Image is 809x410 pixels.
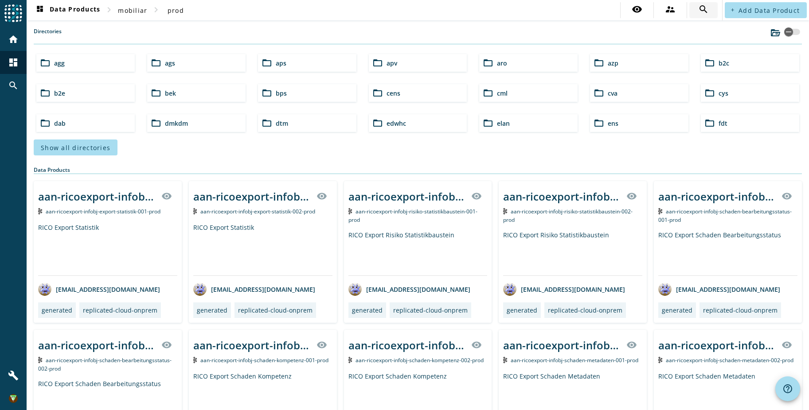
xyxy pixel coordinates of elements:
[348,282,362,296] img: avatar
[608,59,618,67] span: azp
[704,58,715,68] mat-icon: folder_open
[31,2,104,18] button: Data Products
[503,189,621,204] div: aan-ricoexport-infobj-risiko-statistikbaustein-002-_stage_
[730,8,735,12] mat-icon: add
[165,119,188,128] span: dmkdm
[658,282,780,296] div: [EMAIL_ADDRESS][DOMAIN_NAME]
[238,306,313,314] div: replicated-cloud-onprem
[193,338,311,352] div: aan-ricoexport-infobj-schaden-kompetenz-001-_stage_
[34,139,117,155] button: Show all directories
[503,208,633,224] span: Kafka Topic: aan-ricoexport-infobj-risiko-statistikbaustein-002-prod
[507,306,537,314] div: generated
[35,5,45,15] mat-icon: dashboard
[118,6,147,15] span: mobiliar
[782,383,793,394] mat-icon: help_outline
[704,88,715,98] mat-icon: folder_open
[626,191,637,201] mat-icon: visibility
[40,118,51,128] mat-icon: folder_open
[658,282,672,296] img: avatar
[41,143,110,152] span: Show all directories
[317,191,327,201] mat-icon: visibility
[38,338,156,352] div: aan-ricoexport-infobj-schaden-bearbeitungsstatus-002-_stage_
[703,306,778,314] div: replicated-cloud-onprem
[594,88,604,98] mat-icon: folder_open
[348,231,488,275] div: RICO Export Risiko Statistikbaustein
[483,118,493,128] mat-icon: folder_open
[38,223,177,275] div: RICO Export Statistik
[262,118,272,128] mat-icon: folder_open
[372,88,383,98] mat-icon: folder_open
[193,189,311,204] div: aan-ricoexport-infobj-export-statistik-002-_stage_
[658,231,797,275] div: RICO Export Schaden Bearbeitungsstatus
[38,282,51,296] img: avatar
[151,118,161,128] mat-icon: folder_open
[719,89,728,97] span: cys
[200,208,315,215] span: Kafka Topic: aan-ricoexport-infobj-export-statistik-002-prod
[54,119,66,128] span: dab
[782,191,792,201] mat-icon: visibility
[548,306,622,314] div: replicated-cloud-onprem
[40,58,51,68] mat-icon: folder_open
[719,119,727,128] span: fdt
[658,189,776,204] div: aan-ricoexport-infobj-schaden-bearbeitungsstatus-001-_stage_
[658,208,792,224] span: Kafka Topic: aan-ricoexport-infobj-schaden-bearbeitungsstatus-001-prod
[34,27,62,44] label: Directories
[658,208,662,214] img: Kafka Topic: aan-ricoexport-infobj-schaden-bearbeitungsstatus-001-prod
[38,189,156,204] div: aan-ricoexport-infobj-export-statistik-001-_stage_
[662,306,692,314] div: generated
[165,89,176,97] span: bek
[38,208,42,214] img: Kafka Topic: aan-ricoexport-infobj-export-statistik-001-prod
[200,356,328,364] span: Kafka Topic: aan-ricoexport-infobj-schaden-kompetenz-001-prod
[471,191,482,201] mat-icon: visibility
[719,59,729,67] span: b2c
[497,59,507,67] span: aro
[38,282,160,296] div: [EMAIL_ADDRESS][DOMAIN_NAME]
[8,57,19,68] mat-icon: dashboard
[503,208,507,214] img: Kafka Topic: aan-ricoexport-infobj-risiko-statistikbaustein-002-prod
[658,357,662,363] img: Kafka Topic: aan-ricoexport-infobj-schaden-metadaten-002-prod
[471,340,482,350] mat-icon: visibility
[666,356,793,364] span: Kafka Topic: aan-ricoexport-infobj-schaden-metadaten-002-prod
[594,118,604,128] mat-icon: folder_open
[151,88,161,98] mat-icon: folder_open
[387,89,400,97] span: cens
[54,59,65,67] span: agg
[8,80,19,91] mat-icon: search
[161,2,190,18] button: prod
[193,282,315,296] div: [EMAIL_ADDRESS][DOMAIN_NAME]
[782,340,792,350] mat-icon: visibility
[104,4,114,15] mat-icon: chevron_right
[54,89,65,97] span: b2e
[632,4,642,15] mat-icon: visibility
[46,208,160,215] span: Kafka Topic: aan-ricoexport-infobj-export-statistik-001-prod
[658,338,776,352] div: aan-ricoexport-infobj-schaden-metadaten-002-_stage_
[503,357,507,363] img: Kafka Topic: aan-ricoexport-infobj-schaden-metadaten-001-prod
[594,58,604,68] mat-icon: folder_open
[497,89,508,97] span: cml
[511,356,638,364] span: Kafka Topic: aan-ricoexport-infobj-schaden-metadaten-001-prod
[114,2,151,18] button: mobiliar
[168,6,184,15] span: prod
[739,6,800,15] span: Add Data Product
[8,34,19,45] mat-icon: home
[276,59,286,67] span: aps
[626,340,637,350] mat-icon: visibility
[9,394,18,403] img: 11564d625e1ef81f76cd95267eaef640
[161,191,172,201] mat-icon: visibility
[197,306,227,314] div: generated
[348,338,466,352] div: aan-ricoexport-infobj-schaden-kompetenz-002-_stage_
[356,356,484,364] span: Kafka Topic: aan-ricoexport-infobj-schaden-kompetenz-002-prod
[193,282,207,296] img: avatar
[393,306,468,314] div: replicated-cloud-onprem
[262,88,272,98] mat-icon: folder_open
[503,282,625,296] div: [EMAIL_ADDRESS][DOMAIN_NAME]
[35,5,100,15] span: Data Products
[483,58,493,68] mat-icon: folder_open
[348,357,352,363] img: Kafka Topic: aan-ricoexport-infobj-schaden-kompetenz-002-prod
[161,340,172,350] mat-icon: visibility
[348,282,470,296] div: [EMAIL_ADDRESS][DOMAIN_NAME]
[276,89,287,97] span: bps
[4,4,22,22] img: spoud-logo.svg
[38,357,42,363] img: Kafka Topic: aan-ricoexport-infobj-schaden-bearbeitungsstatus-002-prod
[387,59,397,67] span: apv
